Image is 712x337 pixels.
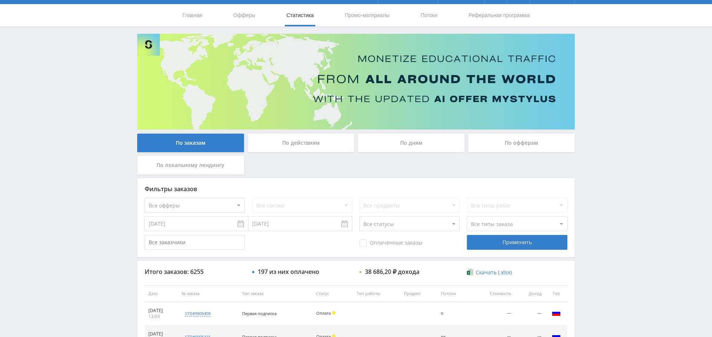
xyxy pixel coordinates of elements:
[233,4,256,26] a: Офферы
[148,331,174,337] div: [DATE]
[316,310,331,316] span: Оплата
[441,311,467,316] div: о
[400,285,437,302] th: Предмет
[552,308,561,317] img: rus.png
[353,285,400,302] th: Тип работы
[476,269,512,275] span: Скачать (.xlsx)
[313,285,353,302] th: Статус
[515,285,545,302] th: Доход
[242,311,277,316] span: Первая подписка
[137,156,244,174] div: По локальному лендингу
[359,239,422,247] span: Оплаченные заказы
[332,311,336,315] span: Холд
[358,134,465,152] div: По дням
[467,268,473,276] img: xlsx
[248,134,355,152] div: По действиям
[178,285,238,302] th: № заказа
[145,186,567,192] div: Фильтры заказов
[137,134,244,152] div: По заказам
[148,314,174,320] div: 13:03
[468,134,575,152] div: По офферам
[286,4,314,26] a: Статистика
[420,4,438,26] a: Потоки
[471,285,515,302] th: Стоимость
[137,34,575,130] img: Banner
[467,235,567,250] div: Применить
[185,311,211,317] div: std#9905409
[258,268,319,275] div: 197 из них оплачено
[148,308,174,314] div: [DATE]
[145,268,245,275] div: Итого заказов: 6255
[145,285,178,302] th: Дата
[468,4,530,26] a: Реферальная программа
[344,4,390,26] a: Промо-материалы
[238,285,313,302] th: Тип заказа
[467,269,511,276] a: Скачать (.xlsx)
[471,302,515,325] td: —
[145,235,245,250] input: Все заказчики
[182,4,203,26] a: Главная
[515,302,545,325] td: —
[545,285,567,302] th: Гео
[365,268,419,275] div: 38 686,20 ₽ дохода
[437,285,471,302] th: Потоки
